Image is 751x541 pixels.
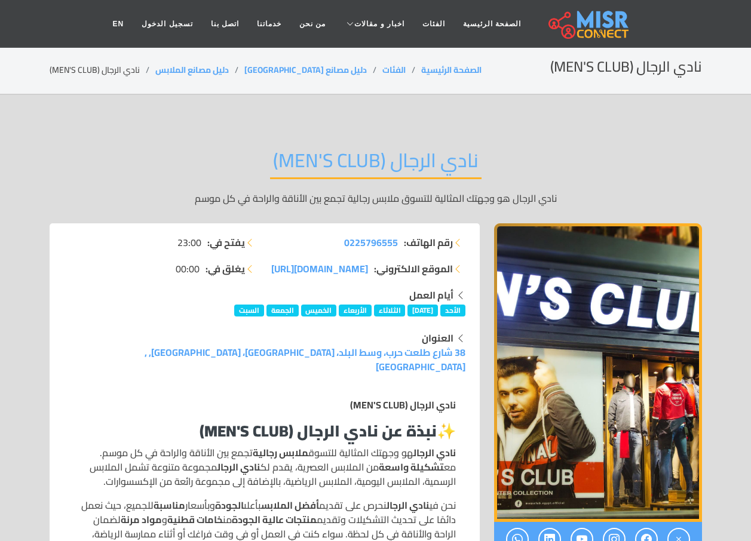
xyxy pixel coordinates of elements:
[234,305,264,316] span: السبت
[422,329,453,347] strong: العنوان
[133,13,201,35] a: تسجيل الدخول
[382,62,406,78] a: الفئات
[494,223,702,522] div: 1 / 1
[121,511,162,528] strong: مواد مرنة
[202,13,248,35] a: اتصل بنا
[440,305,465,316] span: الأحد
[200,416,437,445] strong: نبذة عن نادي الرجال (MEN'S CLUB)
[50,191,702,205] p: نادي الرجال هو وجهتك المثالية للتسوق ملابس رجالية تجمع بين الأناقة والراحة في كل موسم
[270,149,482,179] h2: نادي الرجال (MEN'S CLUB)
[454,13,530,35] a: الصفحة الرئيسية
[167,511,223,528] strong: خامات قطنية
[266,305,299,316] span: الجمعة
[177,235,201,250] span: 23:00
[50,64,155,76] li: نادي الرجال (MEN'S CLUB)
[409,286,453,304] strong: أيام العمل
[335,13,413,35] a: اخبار و مقالات
[494,223,702,522] img: نادي الرجال (MEN'S CLUB)
[421,62,482,78] a: الصفحة الرئيسية
[244,62,367,78] a: دليل مصانع [GEOGRAPHIC_DATA]
[154,496,185,514] strong: مناسبة
[290,13,335,35] a: من نحن
[407,305,438,316] span: [DATE]
[550,59,702,76] h2: نادي الرجال (MEN'S CLUB)
[379,458,444,476] strong: تشكيلة واسعة
[261,496,319,514] strong: أفضل الملابس
[104,13,133,35] a: EN
[271,260,368,278] span: [DOMAIN_NAME][URL]
[413,13,454,35] a: الفئات
[271,262,368,276] a: [DOMAIN_NAME][URL]
[215,496,244,514] strong: الجودة
[155,62,229,78] a: دليل مصانع الملابس
[207,235,245,250] strong: يفتح في:
[548,9,629,39] img: main.misr_connect
[145,343,465,376] a: 38 شارع طلعت حرب، وسط البلد، [GEOGRAPHIC_DATA]، [GEOGRAPHIC_DATA], , [GEOGRAPHIC_DATA]
[73,422,456,440] h3: ✨
[344,235,398,250] a: 0225796555
[413,444,456,462] strong: نادي الرجال
[253,444,308,462] strong: ملابس رجالية
[374,262,453,276] strong: الموقع الالكتروني:
[73,445,456,488] p: هو وجهتك المثالية للتسوق تجمع بين الأناقة والراحة في كل موسم. مع من الملابس العصرية، يقدم لك مجمو...
[301,305,337,316] span: الخميس
[248,13,290,35] a: خدماتنا
[344,233,398,251] span: 0225796555
[206,262,245,276] strong: يغلق في:
[404,235,453,250] strong: رقم الهاتف:
[354,19,404,29] span: اخبار و مقالات
[374,305,406,316] span: الثلاثاء
[217,458,260,476] strong: نادي الرجال
[339,305,372,316] span: الأربعاء
[176,262,200,276] span: 00:00
[350,396,456,414] strong: نادي الرجال (MEN'S CLUB)
[387,496,430,514] strong: نادي الرجال
[232,511,317,528] strong: منتجات عالية الجودة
